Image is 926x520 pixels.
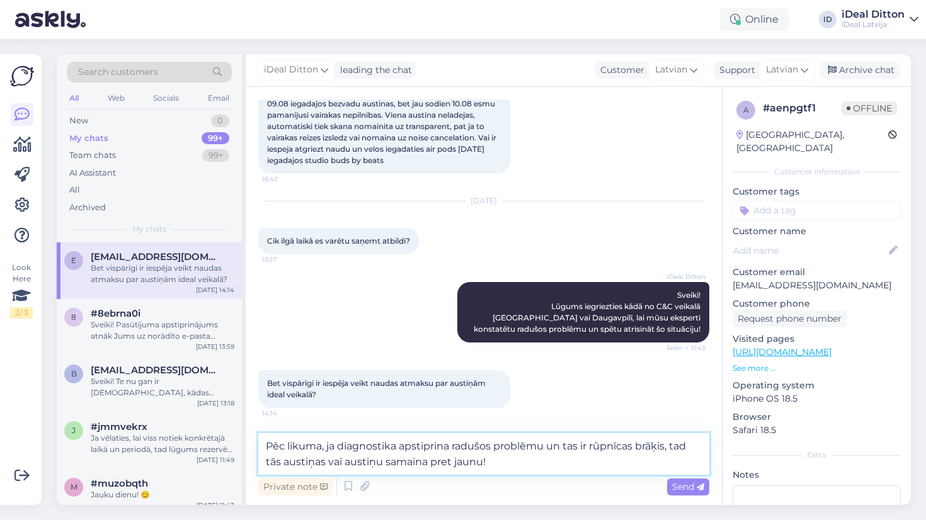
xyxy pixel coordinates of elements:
[69,201,106,214] div: Archived
[733,379,901,392] p: Operating system
[69,115,88,127] div: New
[842,20,905,30] div: iDeal Latvija
[766,63,798,77] span: Latvian
[733,346,832,358] a: [URL][DOMAIN_NAME]
[202,132,229,145] div: 99+
[197,455,234,465] div: [DATE] 11:49
[820,62,900,79] div: Archive chat
[72,426,76,435] span: j
[10,64,34,88] img: Askly Logo
[197,398,234,408] div: [DATE] 13:18
[196,285,234,295] div: [DATE] 14:14
[733,185,901,198] p: Customer tags
[91,432,234,455] div: Ja vēlaties, lai viss notiek konkrētajā laikā un periodā, tad lūgums rezervēt servisa apkopes lai...
[842,9,905,20] div: iDeal Ditton
[67,90,81,106] div: All
[733,310,847,327] div: Request phone number
[69,167,116,179] div: AI Assistant
[733,410,901,424] p: Browser
[91,251,222,263] span: elinaozolina123@inbox.lv
[733,166,901,178] div: Customer information
[132,223,166,235] span: My chats
[91,478,148,489] span: #muzobqth
[733,244,886,257] input: Add name
[595,64,644,77] div: Customer
[720,8,789,31] div: Online
[262,174,309,184] span: 16:42
[842,9,918,30] a: iDeal DittoniDeal Latvija
[91,421,147,432] span: #jmmvekrx
[205,90,232,106] div: Email
[267,236,410,246] span: Cik ilgā laikā es varētu saņemt atbildi?
[733,392,901,405] p: iPhone OS 18.5
[91,319,234,342] div: Sveiki! Pasūtījuma apstiprinājums atnāk Jums uz norādīto e-pasta adresi!
[202,149,229,162] div: 99+
[714,64,755,77] div: Support
[71,256,76,265] span: e
[262,255,309,264] span: 10:17
[264,63,318,77] span: iDeal Ditton
[733,363,901,374] p: See more ...
[71,369,77,378] span: b
[733,332,901,346] p: Visited pages
[733,468,901,482] p: Notes
[91,263,234,285] div: Bet vispārīgi ir iespēja veikt naudas atmaksu par austiņām ideal veikalā?
[258,195,709,206] div: [DATE]
[10,307,33,319] div: 2 / 3
[733,449,901,461] div: Extra
[71,482,77,492] span: m
[262,409,309,418] span: 14:14
[672,481,704,492] span: Send
[335,64,412,77] div: leading the chat
[196,342,234,351] div: [DATE] 13:59
[658,272,706,281] span: iDeal Ditton
[733,279,901,292] p: [EMAIL_ADDRESS][DOMAIN_NAME]
[267,378,488,399] span: Bet vispārīgi ir iespēja veikt naudas atmaksu par austiņām ideal veikalā?
[78,65,158,79] span: Search customers
[842,101,897,115] span: Offline
[69,149,116,162] div: Team chats
[763,101,842,116] div: # aenpgtf1
[91,365,222,376] span: bondarevajulija355@gmail.com
[733,225,901,238] p: Customer name
[69,184,80,196] div: All
[10,262,33,319] div: Look Here
[743,105,749,115] span: a
[736,128,888,155] div: [GEOGRAPHIC_DATA], [GEOGRAPHIC_DATA]
[819,11,837,28] div: ID
[733,424,901,437] p: Safari 18.5
[258,433,709,475] textarea: Pēc likuma, ja diagnostika apstiprina radušos problēmu un tas ir rūpnīcas brāķis, tad tās austiņa...
[69,132,108,145] div: My chats
[258,478,333,495] div: Private note
[71,312,76,322] span: 8
[197,500,234,510] div: [DATE] 11:43
[658,343,706,353] span: Seen ✓ 11:43
[91,376,234,398] div: Sveiki! Te nu gan ir [DEMOGRAPHIC_DATA], kādas funkcijas ir prioritāri. Piemēram, ja prioritātē i...
[655,63,687,77] span: Latvian
[211,115,229,127] div: 0
[91,489,234,500] div: Jauku dienu! 😊
[733,201,901,220] input: Add a tag
[105,90,127,106] div: Web
[91,308,140,319] span: #8ebrna0i
[733,297,901,310] p: Customer phone
[733,266,901,279] p: Customer email
[151,90,181,106] div: Socials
